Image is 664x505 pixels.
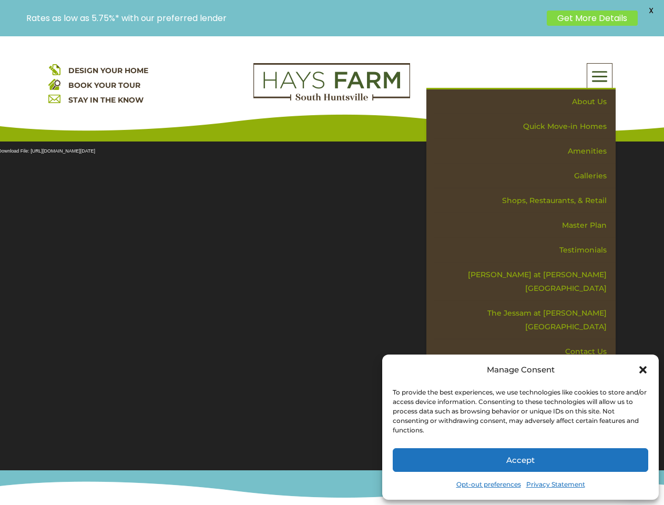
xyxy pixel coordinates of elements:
a: Shops, Restaurants, & Retail [434,188,616,213]
a: Testimonials [434,238,616,262]
a: Galleries [434,164,616,188]
img: Logo [253,63,410,101]
a: STAY IN THE KNOW [68,95,144,105]
div: Close dialog [638,365,648,375]
img: book your home tour [48,78,60,90]
a: [PERSON_NAME] at [PERSON_NAME][GEOGRAPHIC_DATA] [434,262,616,301]
a: Quick Move-in Homes [434,114,616,139]
a: The Jessam at [PERSON_NAME][GEOGRAPHIC_DATA] [434,301,616,339]
a: BOOK YOUR TOUR [68,80,140,90]
span: X [643,3,659,18]
a: Opt-out preferences [456,477,521,492]
button: Accept [393,448,648,472]
a: Amenities [434,139,616,164]
a: Contact Us [434,339,616,364]
div: To provide the best experiences, we use technologies like cookies to store and/or access device i... [393,388,647,435]
a: hays farm homes huntsville development [253,94,410,103]
a: DESIGN YOUR HOME [68,66,148,75]
div: Manage Consent [487,362,555,377]
img: design your home [48,63,60,75]
a: Get More Details [547,11,638,26]
p: Rates as low as 5.75%* with our preferred lender [26,13,542,23]
a: Master Plan [434,213,616,238]
a: Privacy Statement [526,477,585,492]
a: About Us [434,89,616,114]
